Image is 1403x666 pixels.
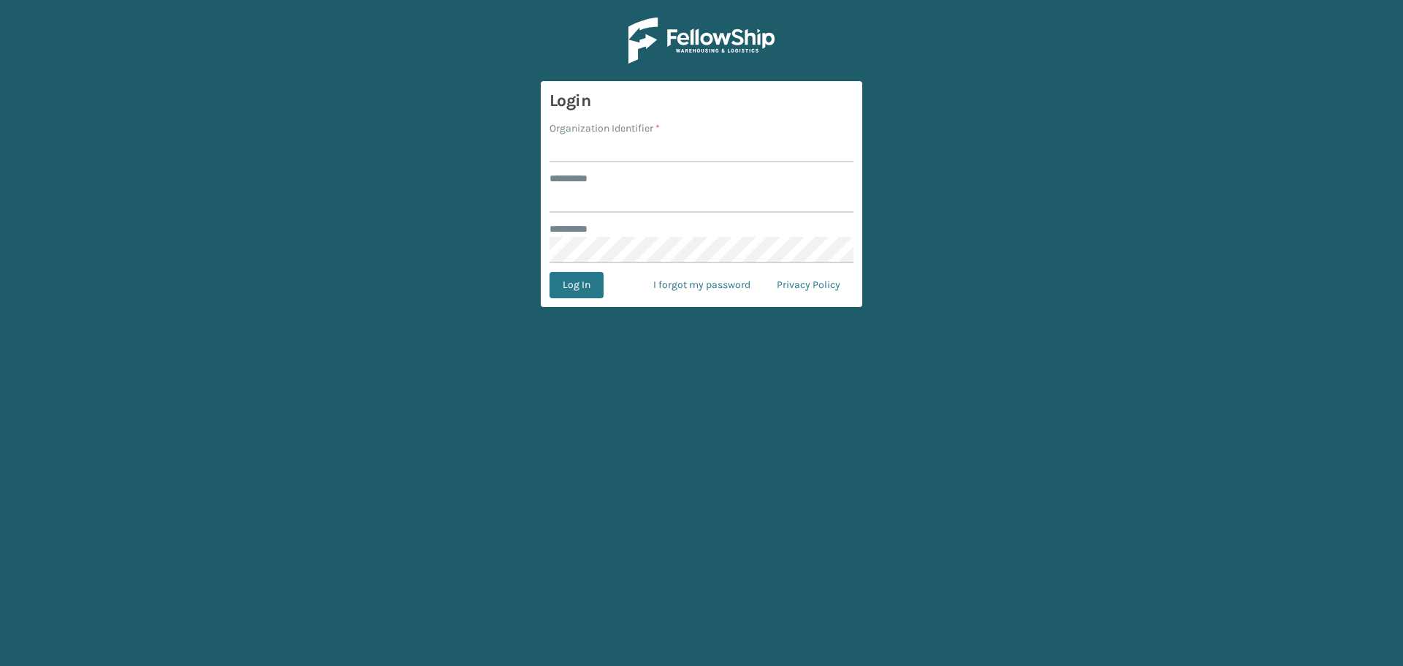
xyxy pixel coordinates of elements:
[550,90,853,112] h3: Login
[628,18,775,64] img: Logo
[550,272,604,298] button: Log In
[764,272,853,298] a: Privacy Policy
[640,272,764,298] a: I forgot my password
[550,121,660,136] label: Organization Identifier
